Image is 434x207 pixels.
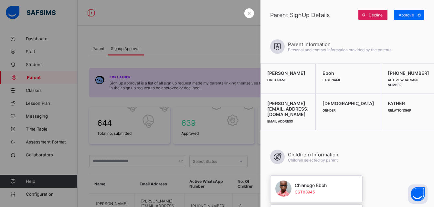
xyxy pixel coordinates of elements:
span: [PERSON_NAME][EMAIL_ADDRESS][DOMAIN_NAME] [267,101,309,117]
span: Last Name [323,78,341,82]
span: Child(ren) Information [288,152,338,158]
span: Gender [323,108,336,112]
span: First Name [267,78,287,82]
span: Parent SignUp Details [270,12,355,18]
span: Relationship [388,108,411,112]
span: Chianugo Eboh [295,182,327,188]
span: [PERSON_NAME] [267,70,309,76]
span: [PHONE_NUMBER] [388,70,429,76]
span: Children selected by parent [288,158,338,163]
button: Open asap [408,184,428,204]
span: Eboh [323,70,374,76]
span: [DEMOGRAPHIC_DATA] [323,101,374,106]
span: Active WhatsApp Number [388,78,418,87]
span: Parent Information [288,41,391,47]
span: FATHER [388,101,429,106]
span: Email Address [267,119,293,123]
span: CST08945 [295,190,327,194]
span: Approve [399,13,414,17]
span: × [247,10,251,16]
span: Decline [369,13,383,17]
span: Personal and contact information provided by the parents [288,47,391,52]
